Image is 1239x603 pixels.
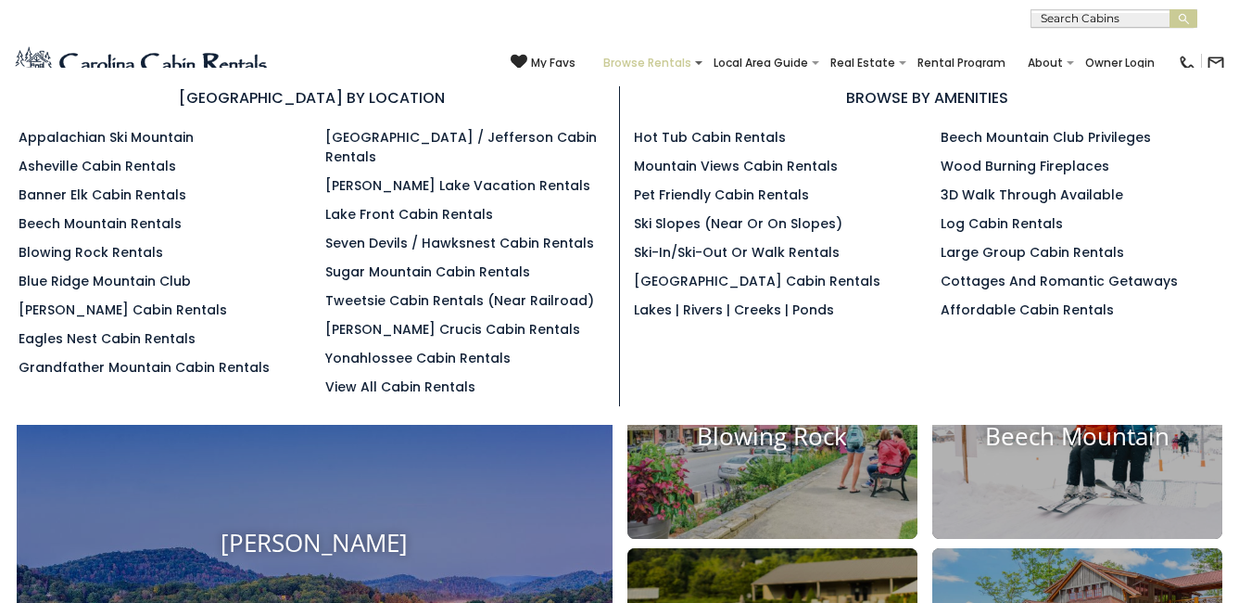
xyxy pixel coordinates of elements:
[19,128,194,147] a: Appalachian Ski Mountain
[634,272,880,290] a: [GEOGRAPHIC_DATA] Cabin Rentals
[325,128,597,166] a: [GEOGRAPHIC_DATA] / Jefferson Cabin Rentals
[634,86,1221,109] h3: BROWSE BY AMENITIES
[634,243,840,262] a: Ski-in/Ski-Out or Walk Rentals
[325,320,580,339] a: [PERSON_NAME] Crucis Cabin Rentals
[325,234,594,252] a: Seven Devils / Hawksnest Cabin Rentals
[325,291,594,310] a: Tweetsie Cabin Rentals (Near Railroad)
[19,358,270,377] a: Grandfather Mountain Cabin Rentals
[325,176,590,195] a: [PERSON_NAME] Lake Vacation Rentals
[941,301,1114,319] a: Affordable Cabin Rentals
[511,54,575,72] a: My Favs
[941,243,1124,262] a: Large Group Cabin Rentals
[1018,50,1072,76] a: About
[634,186,809,204] a: Pet Friendly Cabin Rentals
[941,214,1063,233] a: Log Cabin Rentals
[932,335,1222,540] a: Beech Mountain
[325,205,493,224] a: Lake Front Cabin Rentals
[594,50,701,76] a: Browse Rentals
[941,128,1151,147] a: Beech Mountain Club Privileges
[19,186,186,204] a: Banner Elk Cabin Rentals
[908,50,1015,76] a: Rental Program
[17,530,613,558] h4: [PERSON_NAME]
[531,55,575,71] span: My Favs
[1207,54,1225,72] img: mail-regular-black.png
[627,423,917,452] h4: Blowing Rock
[634,214,842,233] a: Ski Slopes (Near or On Slopes)
[1076,50,1164,76] a: Owner Login
[627,335,917,540] a: Blowing Rock
[821,50,904,76] a: Real Estate
[704,50,817,76] a: Local Area Guide
[19,86,605,109] h3: [GEOGRAPHIC_DATA] BY LOCATION
[325,378,475,396] a: View All Cabin Rentals
[19,272,191,290] a: Blue Ridge Mountain Club
[19,157,176,175] a: Asheville Cabin Rentals
[325,263,530,281] a: Sugar Mountain Cabin Rentals
[941,186,1123,204] a: 3D Walk Through Available
[14,45,271,82] img: Blue-2.png
[19,243,163,262] a: Blowing Rock Rentals
[941,272,1178,290] a: Cottages and Romantic Getaways
[634,157,838,175] a: Mountain Views Cabin Rentals
[1178,54,1196,72] img: phone-regular-black.png
[19,329,196,348] a: Eagles Nest Cabin Rentals
[941,157,1109,175] a: Wood Burning Fireplaces
[19,301,227,319] a: [PERSON_NAME] Cabin Rentals
[932,423,1222,452] h4: Beech Mountain
[325,349,511,367] a: Yonahlossee Cabin Rentals
[19,214,182,233] a: Beech Mountain Rentals
[634,128,786,147] a: Hot Tub Cabin Rentals
[634,301,834,319] a: Lakes | Rivers | Creeks | Ponds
